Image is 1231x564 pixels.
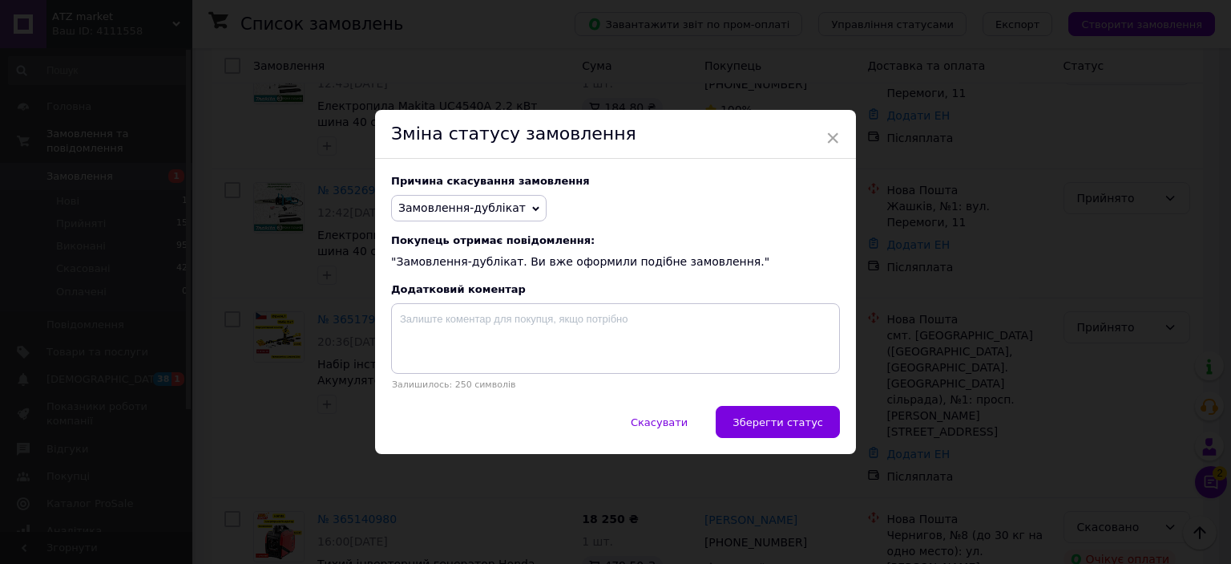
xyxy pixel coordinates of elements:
span: × [825,124,840,152]
p: Залишилось: 250 символів [391,379,840,390]
span: Скасувати [631,416,688,428]
span: Зберегти статус [733,416,823,428]
div: Додатковий коментар [391,283,840,295]
span: Замовлення-дублікат [398,201,526,214]
div: Причина скасування замовлення [391,175,840,187]
button: Скасувати [614,406,704,438]
div: Зміна статусу замовлення [375,110,856,159]
button: Зберегти статус [716,406,840,438]
span: Покупець отримає повідомлення: [391,234,840,246]
div: "Замовлення-дублікат. Ви вже оформили подібне замовлення." [391,234,840,270]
